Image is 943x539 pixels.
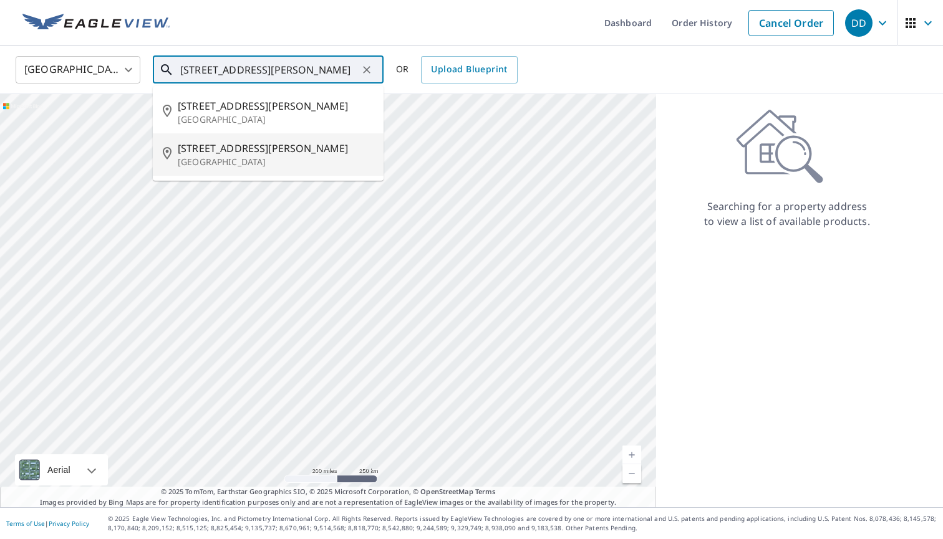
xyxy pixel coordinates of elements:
span: © 2025 TomTom, Earthstar Geographics SIO, © 2025 Microsoft Corporation, © [161,487,496,497]
p: [GEOGRAPHIC_DATA] [178,156,374,168]
a: Terms of Use [6,519,45,528]
p: © 2025 Eagle View Technologies, Inc. and Pictometry International Corp. All Rights Reserved. Repo... [108,514,937,533]
p: Searching for a property address to view a list of available products. [704,199,871,229]
span: Upload Blueprint [431,62,507,77]
a: Current Level 5, Zoom In [622,446,641,464]
div: [GEOGRAPHIC_DATA] [16,52,140,87]
div: OR [396,56,518,83]
button: Clear [358,61,375,79]
p: | [6,520,89,527]
span: [STREET_ADDRESS][PERSON_NAME] [178,98,374,113]
p: [GEOGRAPHIC_DATA] [178,113,374,126]
div: DD [845,9,873,37]
div: Aerial [15,454,108,485]
a: Privacy Policy [49,519,89,528]
a: Terms [475,487,496,496]
a: Upload Blueprint [421,56,517,83]
a: Cancel Order [748,10,834,36]
img: EV Logo [22,14,170,32]
a: Current Level 5, Zoom Out [622,464,641,483]
a: OpenStreetMap [420,487,473,496]
div: Aerial [44,454,74,485]
input: Search by address or latitude-longitude [180,52,358,87]
span: [STREET_ADDRESS][PERSON_NAME] [178,141,374,156]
